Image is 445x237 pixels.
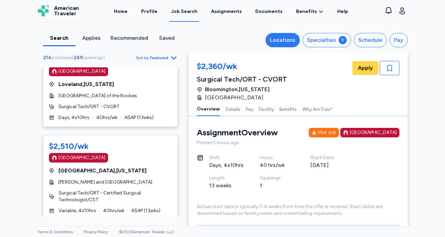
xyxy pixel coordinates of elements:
[124,114,154,121] span: ASAP ( 13 wks)
[78,34,105,42] div: Applies
[110,34,148,42] div: Recommended
[260,154,294,161] div: Hours
[49,141,89,152] div: $2,510/wk
[197,139,399,146] div: Posted 5 hours ago
[318,129,336,136] div: Hot Job
[58,68,105,75] div: [GEOGRAPHIC_DATA]
[58,179,152,186] span: [PERSON_NAME] and [GEOGRAPHIC_DATA]
[259,102,274,116] button: Facility
[209,182,243,190] div: 13 weeks
[209,154,243,161] div: Shift
[246,102,253,116] button: Pay
[296,8,317,15] span: Benefits
[170,1,199,22] a: Job Search
[209,161,243,169] div: Days, 4x10hrs
[394,36,403,44] div: Pay
[83,55,103,61] span: openings
[131,207,160,214] span: ASAP ( 13 wks)
[197,74,287,84] div: Surgical Tech/ORT - CVORT
[154,34,181,42] div: Saved
[310,161,345,169] div: [DATE]
[58,114,89,121] span: Days, 4x10hrs
[103,207,124,214] span: 40 hrs/wk
[58,103,120,110] span: Surgical Tech/ORT - CVORT
[58,92,137,99] span: [GEOGRAPHIC_DATA] of the Rockies
[58,207,96,214] span: Variable, 4x10hrs
[302,102,332,116] button: Why AmTrav?
[171,8,198,15] div: Job Search
[58,80,114,88] span: Loveland , [US_STATE]
[197,127,278,138] div: Assignment Overview
[150,55,168,61] span: Featured
[51,55,72,61] span: positions
[96,114,118,121] span: 40 hrs/wk
[354,33,387,47] button: Schedule
[136,54,178,62] button: Sort byFeatured
[390,33,408,47] button: Pay
[136,55,149,61] span: Sort by
[54,5,79,16] span: American Traveler
[205,85,270,94] span: Bloomington , [US_STATE]
[260,161,294,169] div: 40 hrs/wk
[84,230,108,234] a: Privacy Policy
[260,175,294,182] div: Openings
[38,5,49,16] img: Logo
[58,167,147,175] span: [GEOGRAPHIC_DATA] , [US_STATE]
[197,203,399,217] div: Actual start date is typically 3-4 weeks from time the offer is received. Start dates are determi...
[260,182,294,190] div: 1
[43,55,51,61] span: 214
[353,61,378,75] button: Apply
[225,102,240,116] button: Details
[58,154,105,161] div: [GEOGRAPHIC_DATA]
[296,8,324,15] a: Benefits
[197,61,287,73] div: $2,360/wk
[303,33,351,47] button: Specialties
[46,34,73,42] div: Search
[119,230,174,234] span: © 2025 American Traveler, LLC
[307,36,336,44] div: Specialties
[279,102,297,116] button: Benefits
[270,36,295,44] div: Locations
[209,175,243,182] div: Length
[58,190,172,203] span: Surgical Tech/ORT - Certified Surgical Technologist/CST
[43,54,108,61] div: ( )
[266,33,300,47] button: Locations
[358,36,382,44] div: Schedule
[310,154,345,161] div: Start Date
[74,55,83,61] span: 249
[350,129,397,136] div: [GEOGRAPHIC_DATA]
[358,64,373,72] span: Apply
[205,94,263,102] span: [GEOGRAPHIC_DATA]
[197,102,220,116] button: Overview
[38,230,73,234] a: Terms & Conditions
